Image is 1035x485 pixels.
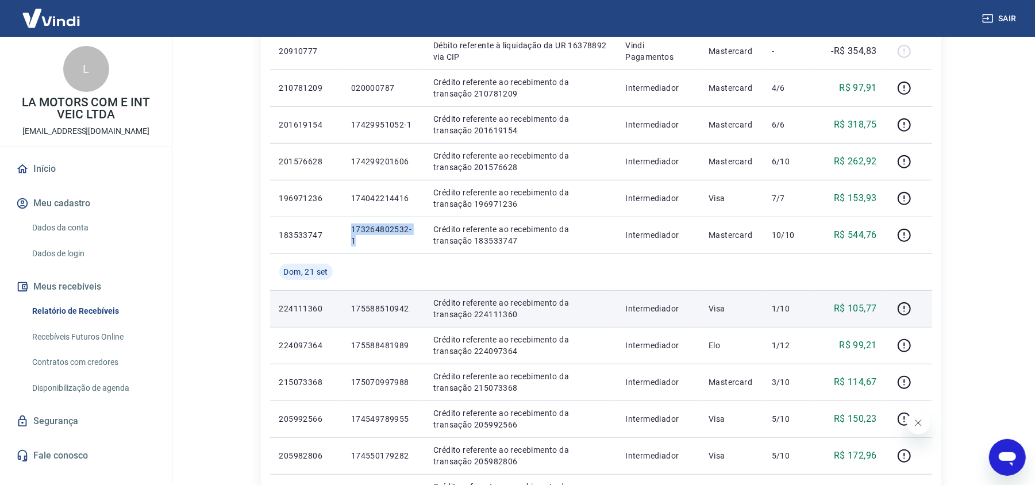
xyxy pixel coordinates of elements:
p: 10/10 [772,229,806,241]
p: 174550179282 [351,450,415,461]
p: Vindi Pagamentos [625,40,690,63]
p: 205982806 [279,450,333,461]
p: 174549789955 [351,413,415,425]
iframe: Botão para abrir a janela de mensagens [989,439,1026,476]
p: 4/6 [772,82,806,94]
p: 17429951052-1 [351,119,415,130]
p: Mastercard [709,376,753,388]
span: Dom, 21 set [284,266,328,278]
p: 175588510942 [351,303,415,314]
p: 215073368 [279,376,333,388]
p: 6/6 [772,119,806,130]
span: Olá! Precisa de ajuda? [7,8,97,17]
p: 205992566 [279,413,333,425]
a: Dados de login [28,242,158,265]
a: Fale conosco [14,443,158,468]
p: R$ 153,93 [834,191,877,205]
p: 196971236 [279,193,333,204]
a: Dados da conta [28,216,158,240]
p: Intermediador [625,340,690,351]
p: Visa [709,193,753,204]
p: 173264802532-1 [351,224,415,247]
p: R$ 544,76 [834,228,877,242]
p: R$ 318,75 [834,118,877,132]
a: Contratos com credores [28,351,158,374]
p: Elo [709,340,753,351]
p: 020000787 [351,82,415,94]
button: Meu cadastro [14,191,158,216]
p: LA MOTORS COM E INT VEIC LTDA [9,97,163,121]
p: R$ 262,92 [834,155,877,168]
p: R$ 172,96 [834,449,877,463]
p: 210781209 [279,82,333,94]
p: R$ 150,23 [834,412,877,426]
a: Disponibilização de agenda [28,376,158,400]
p: Crédito referente ao recebimento da transação 224111360 [433,297,607,320]
p: Intermediador [625,156,690,167]
img: Vindi [14,1,89,36]
p: R$ 114,67 [834,375,877,389]
p: Crédito referente ao recebimento da transação 183533747 [433,224,607,247]
p: Crédito referente ao recebimento da transação 224097364 [433,334,607,357]
p: Crédito referente ao recebimento da transação 205992566 [433,407,607,430]
p: 5/10 [772,450,806,461]
iframe: Fechar mensagem [907,411,930,434]
p: Intermediador [625,450,690,461]
p: R$ 105,77 [834,302,877,315]
p: 1/12 [772,340,806,351]
p: Intermediador [625,119,690,130]
a: Relatório de Recebíveis [28,299,158,323]
a: Segurança [14,409,158,434]
p: 20910777 [279,45,333,57]
p: 7/7 [772,193,806,204]
p: Mastercard [709,45,753,57]
p: 224097364 [279,340,333,351]
p: Intermediador [625,82,690,94]
p: Mastercard [709,156,753,167]
p: 6/10 [772,156,806,167]
p: Mastercard [709,82,753,94]
p: Crédito referente ao recebimento da transação 215073368 [433,371,607,394]
p: Crédito referente ao recebimento da transação 210781209 [433,76,607,99]
p: 175588481989 [351,340,415,351]
p: R$ 99,21 [839,338,876,352]
p: 3/10 [772,376,806,388]
p: -R$ 354,83 [832,44,877,58]
button: Sair [980,8,1021,29]
p: Mastercard [709,119,753,130]
p: Intermediador [625,193,690,204]
div: L [63,46,109,92]
p: 1/10 [772,303,806,314]
p: 174042214416 [351,193,415,204]
button: Meus recebíveis [14,274,158,299]
p: [EMAIL_ADDRESS][DOMAIN_NAME] [22,125,149,137]
p: Intermediador [625,376,690,388]
p: Crédito referente ao recebimento da transação 201619154 [433,113,607,136]
p: 174299201606 [351,156,415,167]
p: R$ 97,91 [839,81,876,95]
a: Início [14,156,158,182]
p: Mastercard [709,229,753,241]
p: Intermediador [625,229,690,241]
p: 224111360 [279,303,333,314]
p: Intermediador [625,303,690,314]
p: Crédito referente ao recebimento da transação 201576628 [433,150,607,173]
p: - [772,45,806,57]
p: Visa [709,413,753,425]
p: Débito referente à liquidação da UR 16378892 via CIP [433,40,607,63]
p: Intermediador [625,413,690,425]
p: 201619154 [279,119,333,130]
a: Recebíveis Futuros Online [28,325,158,349]
p: 201576628 [279,156,333,167]
p: Crédito referente ao recebimento da transação 196971236 [433,187,607,210]
p: 5/10 [772,413,806,425]
p: Crédito referente ao recebimento da transação 205982806 [433,444,607,467]
p: Visa [709,450,753,461]
p: Visa [709,303,753,314]
p: 183533747 [279,229,333,241]
p: 175070997988 [351,376,415,388]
